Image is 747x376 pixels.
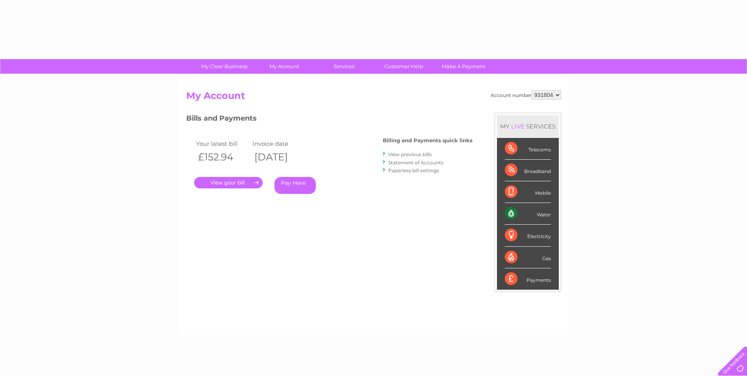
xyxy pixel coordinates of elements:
[505,181,551,203] div: Mobile
[311,59,376,74] a: Services
[497,115,559,138] div: MY SERVICES
[505,225,551,246] div: Electricity
[194,149,251,165] th: £152.94
[250,149,307,165] th: [DATE]
[505,138,551,160] div: Telecoms
[510,123,526,130] div: LIVE
[505,160,551,181] div: Broadband
[491,90,561,100] div: Account number
[505,203,551,225] div: Water
[505,247,551,268] div: Gas
[371,59,436,74] a: Customer Help
[186,113,473,127] h3: Bills and Payments
[388,151,432,157] a: View previous bills
[274,177,316,194] a: Pay Here
[431,59,496,74] a: Make A Payment
[388,160,443,166] a: Statement of Accounts
[186,90,561,105] h2: My Account
[252,59,317,74] a: My Account
[250,138,307,149] td: Invoice date
[388,168,439,173] a: Paperless bill settings
[192,59,257,74] a: My Clear Business
[505,268,551,290] div: Payments
[383,138,473,143] h4: Billing and Payments quick links
[194,138,251,149] td: Your latest bill
[194,177,263,188] a: .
